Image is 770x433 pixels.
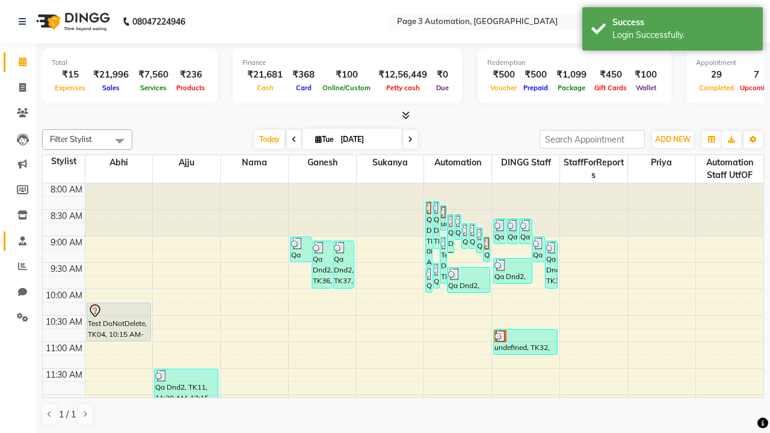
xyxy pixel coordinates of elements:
[337,131,397,149] input: 2025-09-02
[254,130,285,149] span: Today
[426,268,432,292] div: Qa Dnd2, TK39, 09:35 AM-10:05 AM, Hair cut Below 12 years (Boy)
[426,201,432,266] div: Qa Dnd2, TK19, 08:20 AM-09:35 AM, Hair Cut By Expert-Men,Hair Cut-Men
[494,219,505,244] div: Qa Dnd2, TK21, 08:40 AM-09:10 AM, Hair Cut By Expert-Men
[137,84,170,92] span: Services
[448,215,454,253] div: Qa Dnd2, TK28, 08:35 AM-09:20 AM, Hair Cut-Men
[432,68,453,82] div: ₹0
[540,130,645,149] input: Search Appointment
[288,68,319,82] div: ₹368
[424,155,491,170] span: Automation
[312,241,333,288] div: Qa Dnd2, TK36, 09:05 AM-10:00 AM, Special Hair Wash- Men
[591,68,630,82] div: ₹450
[469,224,475,248] div: Qa Dnd2, TK26, 08:45 AM-09:15 AM, Hair Cut By Expert-Men
[591,84,630,92] span: Gift Cards
[433,84,452,92] span: Due
[173,84,208,92] span: Products
[43,342,85,355] div: 11:00 AM
[507,219,519,244] div: Qa Dnd2, TK22, 08:40 AM-09:10 AM, Hair Cut By Expert-Men
[293,84,315,92] span: Card
[357,155,424,170] span: Sukanya
[134,68,173,82] div: ₹7,560
[291,237,311,262] div: Qa Dnd2, TK29, 09:00 AM-09:30 AM, Hair cut Below 12 years (Boy)
[48,210,85,223] div: 8:30 AM
[312,135,337,144] span: Tue
[487,68,520,82] div: ₹500
[43,316,85,328] div: 10:30 AM
[242,58,453,68] div: Finance
[433,201,439,248] div: Qa Dnd2, TK24, 08:20 AM-09:15 AM, Special Hair Wash- Men
[462,224,468,248] div: Qa Dnd2, TK25, 08:45 AM-09:15 AM, Hair Cut By Expert-Men
[484,237,490,262] div: Qa Dnd2, TK31, 09:00 AM-09:30 AM, Hair cut Below 12 years (Boy)
[696,155,763,183] span: Automation Staff utfOF
[487,84,520,92] span: Voucher
[520,84,551,92] span: Prepaid
[520,219,531,244] div: Qa Dnd2, TK23, 08:40 AM-09:10 AM, Hair cut Below 12 years (Boy)
[612,29,754,41] div: Login Successfully.
[31,5,113,38] img: logo
[52,68,88,82] div: ₹15
[555,84,588,92] span: Package
[88,68,134,82] div: ₹21,996
[319,68,374,82] div: ₹100
[633,84,659,92] span: Wallet
[612,16,754,29] div: Success
[652,131,694,148] button: ADD NEW
[696,84,737,92] span: Completed
[492,155,559,170] span: DINGG Staff
[494,259,531,283] div: Qa Dnd2, TK34, 09:25 AM-09:55 AM, Hair cut Below 12 years (Boy)
[85,155,153,170] span: Abhi
[546,241,557,288] div: Qa Dnd2, TK38, 09:05 AM-10:00 AM, Special Hair Wash- Men
[43,289,85,302] div: 10:00 AM
[532,237,544,262] div: Qa Dnd2, TK30, 09:00 AM-09:30 AM, Hair cut Below 12 years (Boy)
[52,58,208,68] div: Total
[132,5,185,38] b: 08047224946
[48,236,85,249] div: 9:00 AM
[440,206,446,230] div: undefined, TK18, 08:25 AM-08:55 AM, Hair cut Below 12 years (Boy)
[455,215,461,239] div: Qa Dnd2, TK20, 08:35 AM-09:05 AM, Hair cut Below 12 years (Boy)
[319,84,374,92] span: Online/Custom
[43,369,85,381] div: 11:30 AM
[59,408,76,421] span: 1 / 1
[374,68,432,82] div: ₹12,56,449
[50,134,92,144] span: Filter Stylist
[440,237,446,283] div: Test DoNotDelete, TK33, 09:00 AM-09:55 AM, Special Hair Wash- Men
[221,155,288,170] span: Nama
[476,228,482,253] div: Qa Dnd2, TK27, 08:50 AM-09:20 AM, Hair Cut By Expert-Men
[655,135,691,144] span: ADD NEW
[48,183,85,196] div: 8:00 AM
[448,268,489,292] div: Qa Dnd2, TK40, 09:35 AM-10:05 AM, Hair cut Below 12 years (Boy)
[630,68,662,82] div: ₹100
[552,68,591,82] div: ₹1,099
[99,84,123,92] span: Sales
[43,155,85,168] div: Stylist
[696,68,737,82] div: 29
[383,84,423,92] span: Petty cash
[52,84,88,92] span: Expenses
[242,68,288,82] div: ₹21,681
[487,58,662,68] div: Redemption
[494,330,557,354] div: undefined, TK32, 10:45 AM-11:15 AM, Hair Cut-Men
[433,263,439,288] div: Qa Dnd2, TK35, 09:30 AM-10:00 AM, Hair Cut By Expert-Men
[560,155,627,183] span: StaffForReports
[333,241,354,288] div: Qa Dnd2, TK37, 09:05 AM-10:00 AM, Special Hair Wash- Men
[44,395,85,408] div: 12:00 PM
[87,303,150,341] div: Test DoNotDelete, TK04, 10:15 AM-11:00 AM, Hair Cut-Men
[48,263,85,275] div: 9:30 AM
[173,68,208,82] div: ₹236
[153,155,220,170] span: Ajju
[155,369,218,407] div: Qa Dnd2, TK11, 11:30 AM-12:15 PM, Hair Cut-Men
[520,68,552,82] div: ₹500
[628,155,695,170] span: Priya
[254,84,277,92] span: Cash
[289,155,356,170] span: Ganesh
